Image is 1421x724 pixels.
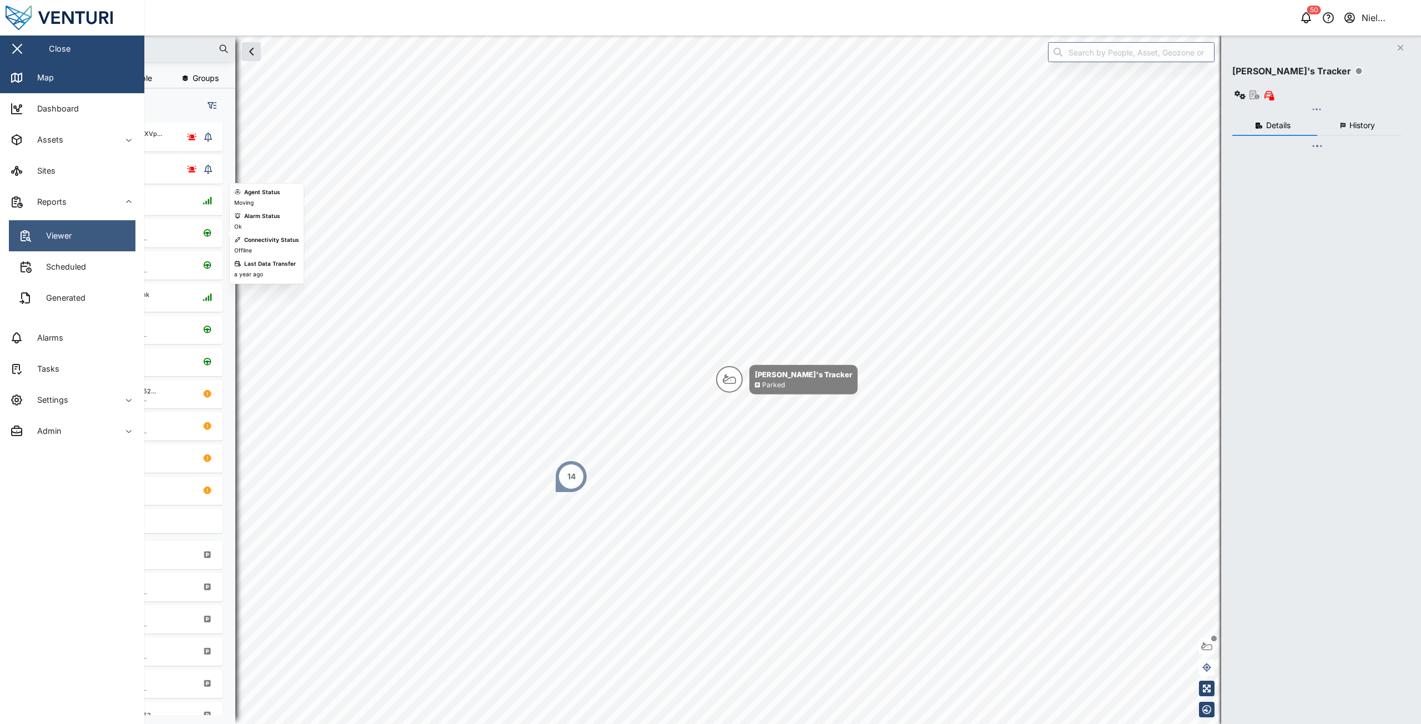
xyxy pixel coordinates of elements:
div: Sites [29,165,56,177]
span: Groups [193,74,219,82]
a: Viewer [9,220,135,251]
div: Generated [38,292,85,304]
button: Niel Principe [1343,10,1412,26]
div: Map [29,72,54,84]
div: Reports [29,196,67,208]
div: Agent Status [244,188,280,197]
div: 14 [567,470,576,483]
a: Scheduled [9,251,135,282]
div: Map marker [716,365,858,394]
div: Last Data Transfer [244,260,296,269]
span: History [1349,121,1375,129]
div: Alarms [29,332,63,344]
div: Dashboard [29,103,79,115]
div: [PERSON_NAME]'s Tracker [1232,64,1351,78]
div: Niel Principe [1362,11,1412,25]
span: Details [1266,121,1291,129]
div: Alarm Status [244,212,280,221]
div: Settings [29,394,68,406]
div: Tasks [29,363,59,375]
img: Main Logo [6,6,150,30]
div: [PERSON_NAME]'s Tracker [755,369,852,380]
div: Moving [234,199,254,207]
div: Parked [762,380,785,391]
div: 50 [1307,6,1321,14]
canvas: Map [36,36,1421,724]
div: Close [49,43,70,55]
a: Generated [9,282,135,313]
input: Search by People, Asset, Geozone or Place [1048,42,1215,62]
div: Admin [29,425,62,437]
div: Offline [234,246,252,255]
div: Map marker [555,460,588,493]
div: a year ago [234,270,263,279]
div: Scheduled [38,261,86,273]
div: Ok [234,222,241,231]
div: Assets [29,134,63,146]
div: Viewer [38,230,72,242]
div: Connectivity Status [244,236,299,245]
